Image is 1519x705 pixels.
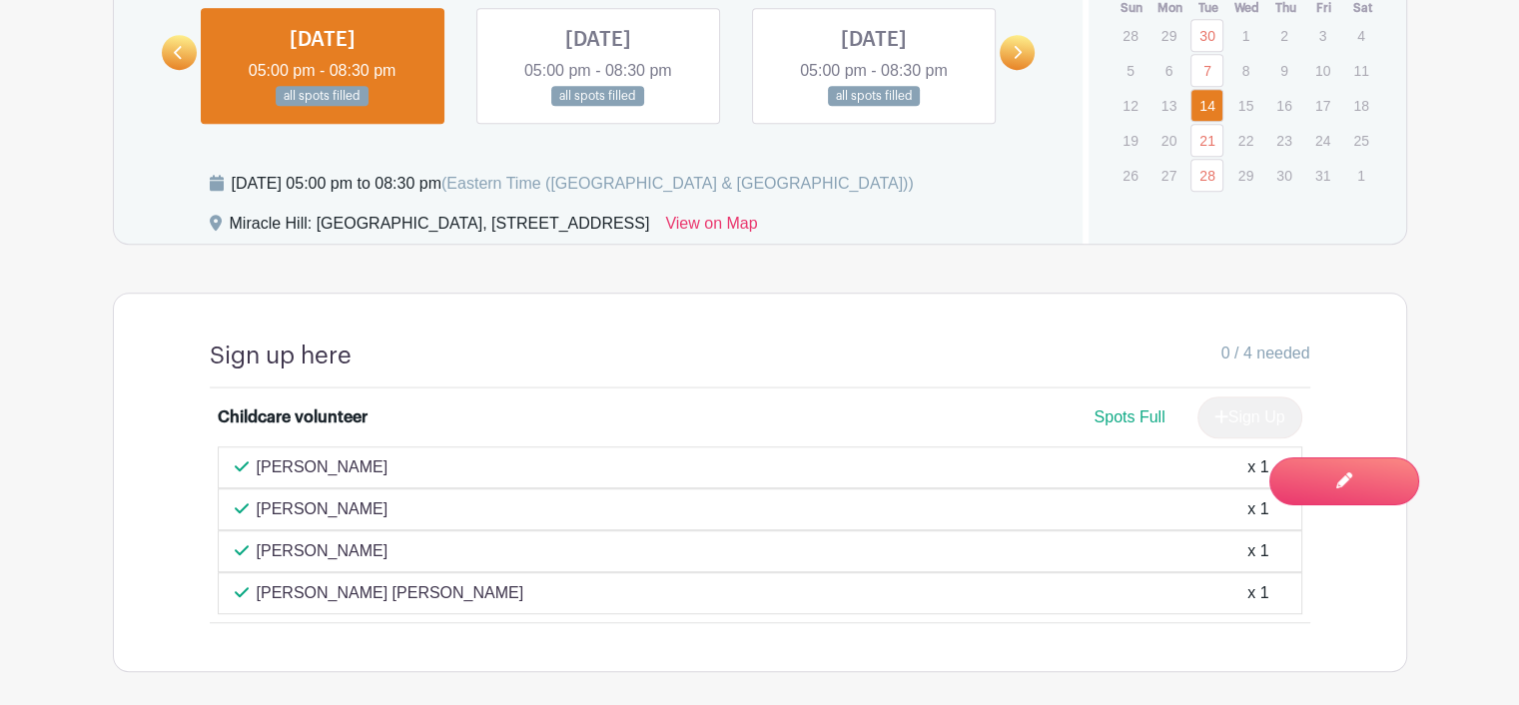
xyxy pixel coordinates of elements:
a: 14 [1190,89,1223,122]
a: 21 [1190,124,1223,157]
a: 7 [1190,54,1223,87]
p: 25 [1344,125,1377,156]
p: 24 [1306,125,1339,156]
p: 26 [1114,160,1146,191]
span: (Eastern Time ([GEOGRAPHIC_DATA] & [GEOGRAPHIC_DATA])) [441,175,914,192]
p: 13 [1152,90,1185,121]
p: 8 [1229,55,1262,86]
p: 5 [1114,55,1146,86]
span: 0 / 4 needed [1221,342,1310,365]
p: 9 [1267,55,1300,86]
p: 22 [1229,125,1262,156]
p: [PERSON_NAME] [257,497,388,521]
p: 20 [1152,125,1185,156]
div: x 1 [1247,581,1268,605]
p: 28 [1114,20,1146,51]
p: 18 [1344,90,1377,121]
p: 16 [1267,90,1300,121]
a: 28 [1190,159,1223,192]
h4: Sign up here [210,342,352,370]
p: 31 [1306,160,1339,191]
p: 10 [1306,55,1339,86]
p: 1 [1229,20,1262,51]
p: 11 [1344,55,1377,86]
p: 2 [1267,20,1300,51]
a: View on Map [665,212,757,244]
p: 15 [1229,90,1262,121]
a: 30 [1190,19,1223,52]
div: Childcare volunteer [218,405,368,429]
p: 30 [1267,160,1300,191]
div: [DATE] 05:00 pm to 08:30 pm [232,172,914,196]
div: Miracle Hill: [GEOGRAPHIC_DATA], [STREET_ADDRESS] [230,212,650,244]
p: [PERSON_NAME] [257,539,388,563]
div: x 1 [1247,497,1268,521]
p: 4 [1344,20,1377,51]
p: 19 [1114,125,1146,156]
p: 17 [1306,90,1339,121]
p: [PERSON_NAME] [257,455,388,479]
p: 27 [1152,160,1185,191]
p: 23 [1267,125,1300,156]
p: [PERSON_NAME] [PERSON_NAME] [257,581,524,605]
p: 29 [1152,20,1185,51]
div: x 1 [1247,455,1268,479]
div: x 1 [1247,539,1268,563]
p: 29 [1229,160,1262,191]
p: 3 [1306,20,1339,51]
span: Spots Full [1094,408,1164,425]
p: 1 [1344,160,1377,191]
p: 6 [1152,55,1185,86]
p: 12 [1114,90,1146,121]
